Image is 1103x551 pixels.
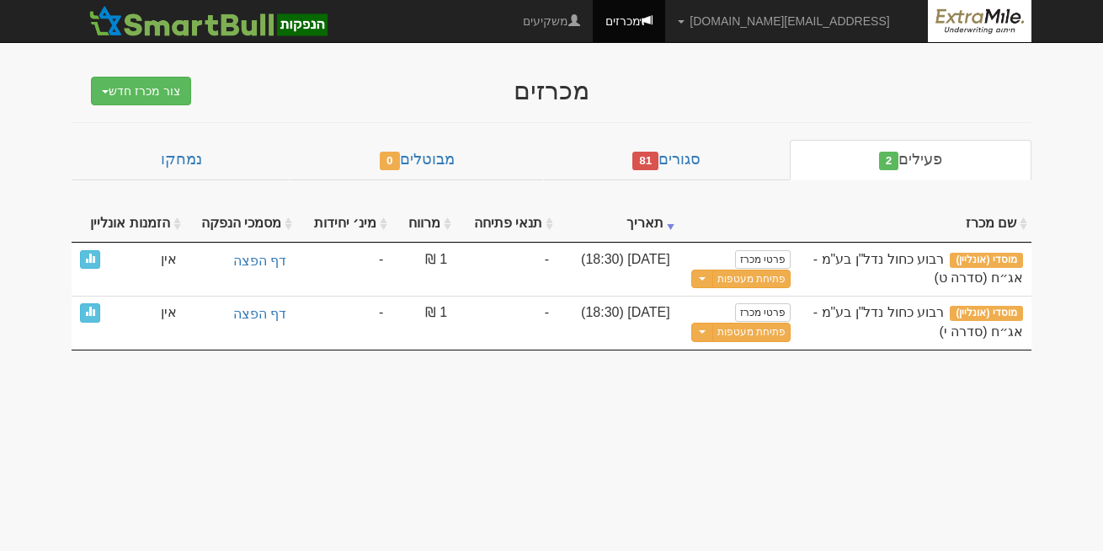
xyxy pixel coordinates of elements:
[185,206,297,243] th: מסמכי הנפקה : activate to sort column ascending
[632,152,658,170] span: 81
[813,305,1023,339] span: רבוע כחול נדל"ן בע"מ - אג״ח (סדרה י)
[392,206,456,243] th: מרווח : activate to sort column ascending
[950,253,1023,268] span: מוסדי (אונליין)
[456,296,557,350] td: -
[296,296,392,350] td: -
[950,306,1023,321] span: מוסדי (אונליין)
[557,243,679,297] td: [DATE] (18:30)
[456,206,557,243] th: תנאי פתיחה : activate to sort column ascending
[223,77,880,104] div: מכרזים
[735,303,791,322] a: פרטי מכרז
[712,270,791,289] button: פתיחת מעטפות
[557,206,679,243] th: תאריך : activate to sort column ascending
[194,303,289,326] a: דף הפצה
[557,296,679,350] td: [DATE] (18:30)
[84,4,332,38] img: SmartBull Logo
[712,323,791,342] button: פתיחת מעטפות
[194,250,289,273] a: דף הפצה
[290,140,543,180] a: מבוטלים
[799,206,1031,243] th: שם מכרז : activate to sort column ascending
[879,152,899,170] span: 2
[392,243,456,297] td: 1 ₪
[296,243,392,297] td: -
[161,250,177,270] span: אין
[91,77,191,105] button: צור מכרז חדש
[72,140,290,180] a: נמחקו
[161,303,177,323] span: אין
[790,140,1031,180] a: פעילים
[392,296,456,350] td: 1 ₪
[543,140,790,180] a: סגורים
[380,152,400,170] span: 0
[813,252,1023,286] span: רבוע כחול נדל"ן בע"מ - אג״ח (סדרה ט)
[735,250,791,269] a: פרטי מכרז
[456,243,557,297] td: -
[72,206,185,243] th: הזמנות אונליין : activate to sort column ascending
[296,206,392,243] th: מינ׳ יחידות : activate to sort column ascending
